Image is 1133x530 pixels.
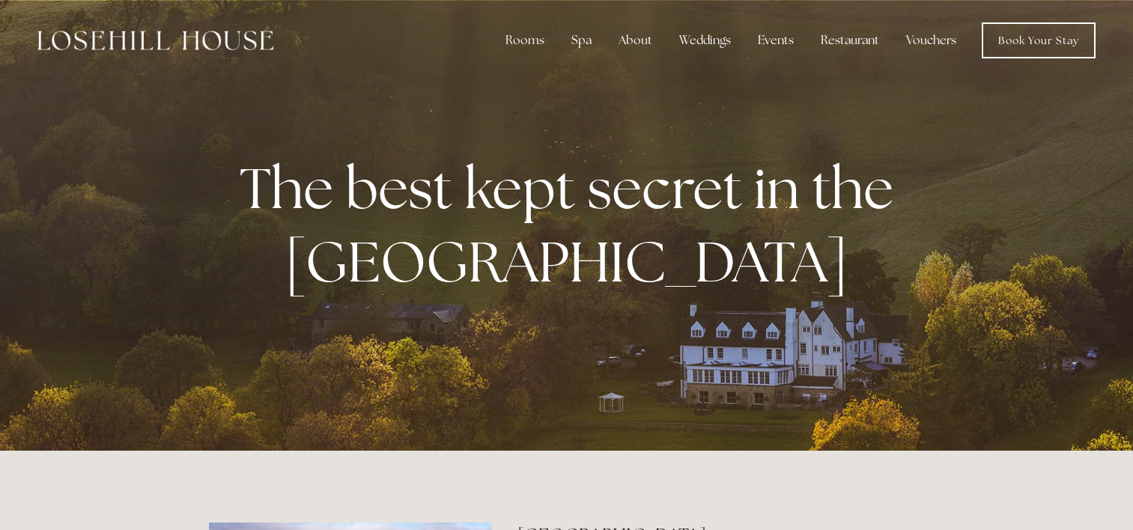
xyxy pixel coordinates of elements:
[746,25,806,55] div: Events
[982,22,1096,58] a: Book Your Stay
[809,25,891,55] div: Restaurant
[240,151,905,298] strong: The best kept secret in the [GEOGRAPHIC_DATA]
[493,25,556,55] div: Rooms
[607,25,664,55] div: About
[37,31,273,50] img: Losehill House
[894,25,968,55] a: Vouchers
[559,25,604,55] div: Spa
[667,25,743,55] div: Weddings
